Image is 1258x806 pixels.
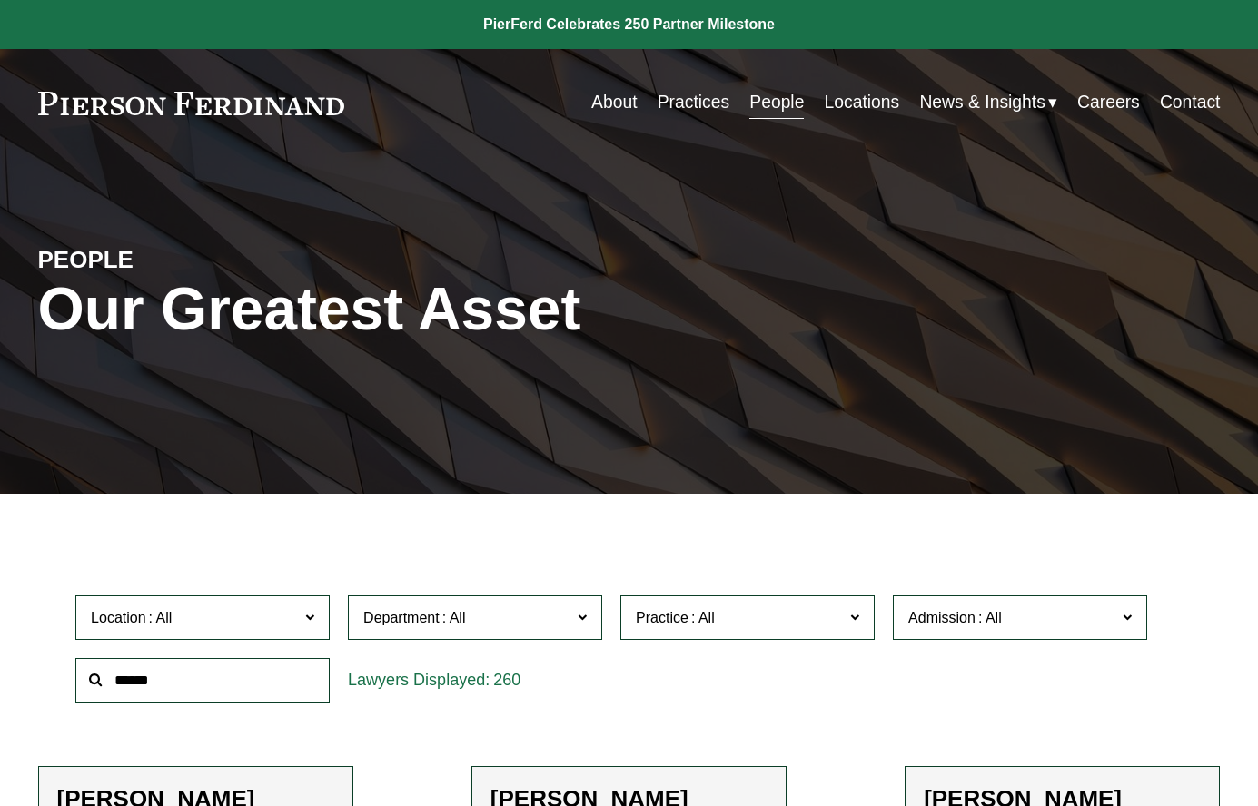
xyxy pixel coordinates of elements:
[38,245,333,275] h4: PEOPLE
[825,85,900,121] a: Locations
[38,275,827,343] h1: Our Greatest Asset
[636,610,688,625] span: Practice
[1160,85,1221,121] a: Contact
[1077,85,1140,121] a: Careers
[908,610,976,625] span: Admission
[919,85,1056,121] a: folder dropdown
[658,85,729,121] a: Practices
[91,610,146,625] span: Location
[591,85,637,121] a: About
[363,610,440,625] span: Department
[749,85,804,121] a: People
[919,87,1045,119] span: News & Insights
[493,671,520,689] span: 260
